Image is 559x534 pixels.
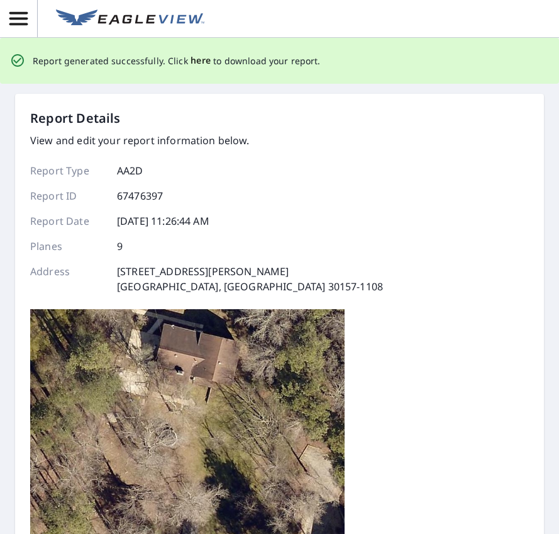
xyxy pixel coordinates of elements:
p: Report Details [30,109,121,128]
p: [STREET_ADDRESS][PERSON_NAME] [GEOGRAPHIC_DATA], [GEOGRAPHIC_DATA] 30157-1108 [117,264,383,294]
p: Report ID [30,188,106,203]
p: 9 [117,239,123,254]
button: here [191,53,211,69]
p: View and edit your report information below. [30,133,383,148]
a: EV Logo [48,2,212,36]
p: Report Type [30,163,106,178]
p: Planes [30,239,106,254]
p: Report generated successfully. Click to download your report. [33,53,321,69]
p: AA2D [117,163,143,178]
p: Address [30,264,106,294]
p: 67476397 [117,188,163,203]
p: [DATE] 11:26:44 AM [117,213,209,229]
img: EV Logo [56,9,204,28]
p: Report Date [30,213,106,229]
